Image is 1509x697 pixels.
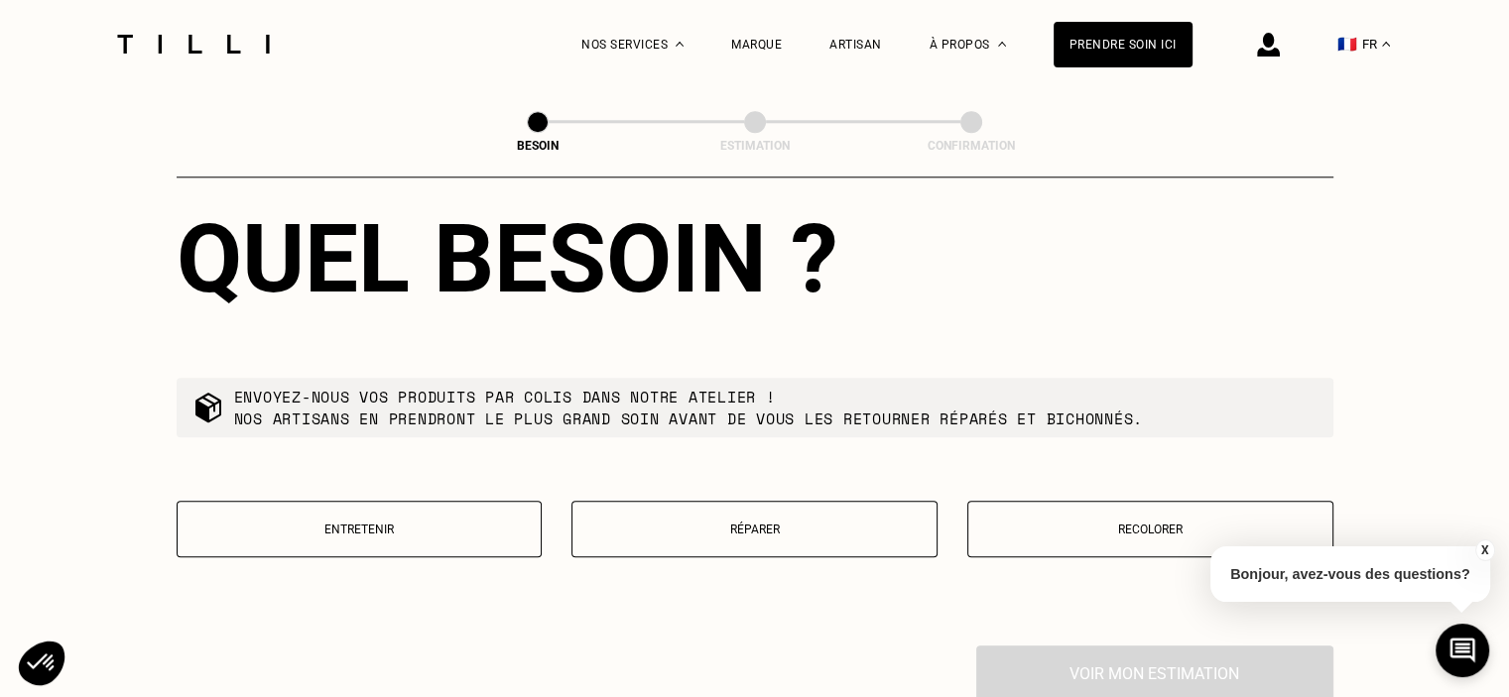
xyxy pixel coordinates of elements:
[1337,35,1357,54] span: 🇫🇷
[192,392,224,423] img: commande colis
[110,35,277,54] img: Logo du service de couturière Tilli
[731,38,782,52] a: Marque
[978,523,1322,536] p: Recolorer
[967,501,1333,557] button: Recolorer
[1257,33,1280,57] img: icône connexion
[1210,546,1490,602] p: Bonjour, avez-vous des questions?
[1474,539,1494,561] button: X
[1054,22,1193,67] a: Prendre soin ici
[177,501,543,557] button: Entretenir
[872,139,1070,153] div: Confirmation
[676,42,684,47] img: Menu déroulant
[571,501,938,557] button: Réparer
[829,38,882,52] a: Artisan
[439,139,637,153] div: Besoin
[177,203,1333,314] div: Quel besoin ?
[656,139,854,153] div: Estimation
[998,42,1006,47] img: Menu déroulant à propos
[582,523,927,536] p: Réparer
[234,386,1144,429] p: Envoyez-nous vos produits par colis dans notre atelier ! Nos artisans en prendront le plus grand ...
[1382,42,1390,47] img: menu déroulant
[188,523,532,536] p: Entretenir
